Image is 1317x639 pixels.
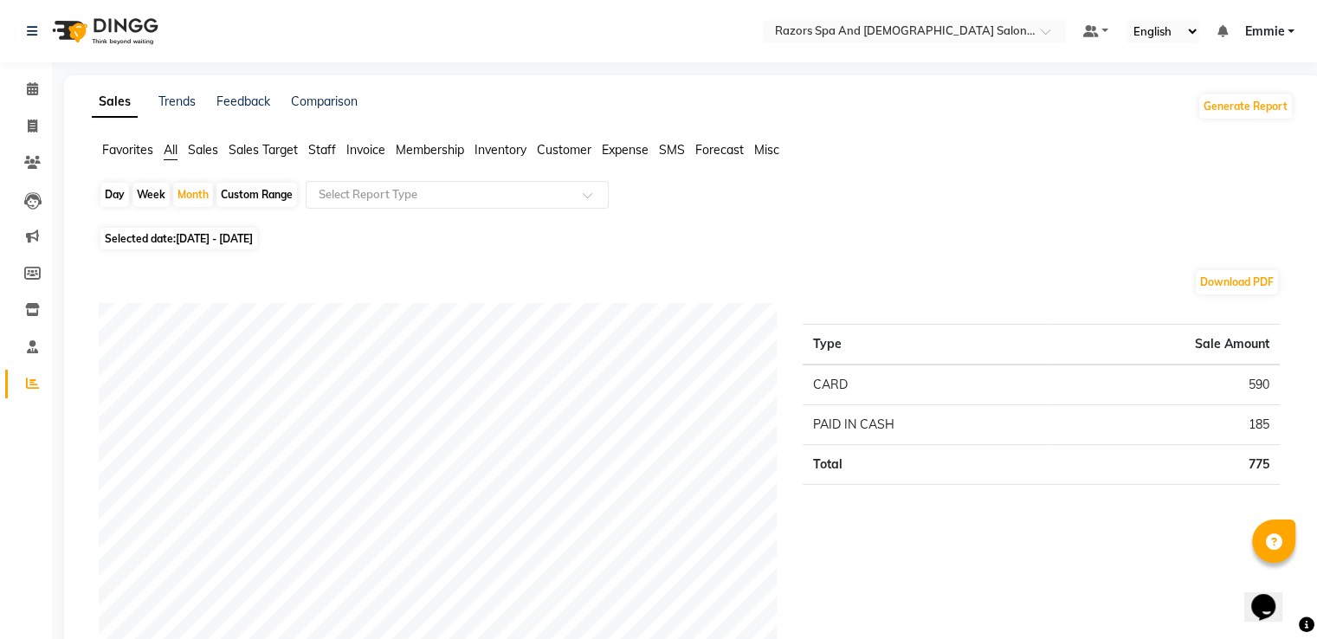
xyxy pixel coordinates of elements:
[176,232,253,245] span: [DATE] - [DATE]
[100,228,257,249] span: Selected date:
[537,142,591,158] span: Customer
[659,142,685,158] span: SMS
[216,94,270,109] a: Feedback
[1049,325,1280,365] th: Sale Amount
[396,142,464,158] span: Membership
[308,142,336,158] span: Staff
[291,94,358,109] a: Comparison
[100,183,129,207] div: Day
[803,325,1049,365] th: Type
[1049,365,1280,405] td: 590
[164,142,178,158] span: All
[754,142,779,158] span: Misc
[803,365,1049,405] td: CARD
[229,142,298,158] span: Sales Target
[1049,405,1280,445] td: 185
[216,183,297,207] div: Custom Range
[1244,570,1300,622] iframe: chat widget
[602,142,649,158] span: Expense
[1244,23,1284,41] span: Emmie
[346,142,385,158] span: Invoice
[475,142,526,158] span: Inventory
[132,183,170,207] div: Week
[92,87,138,118] a: Sales
[158,94,196,109] a: Trends
[188,142,218,158] span: Sales
[102,142,153,158] span: Favorites
[1199,94,1292,119] button: Generate Report
[173,183,213,207] div: Month
[695,142,744,158] span: Forecast
[803,405,1049,445] td: PAID IN CASH
[1196,270,1278,294] button: Download PDF
[803,445,1049,485] td: Total
[44,7,163,55] img: logo
[1049,445,1280,485] td: 775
